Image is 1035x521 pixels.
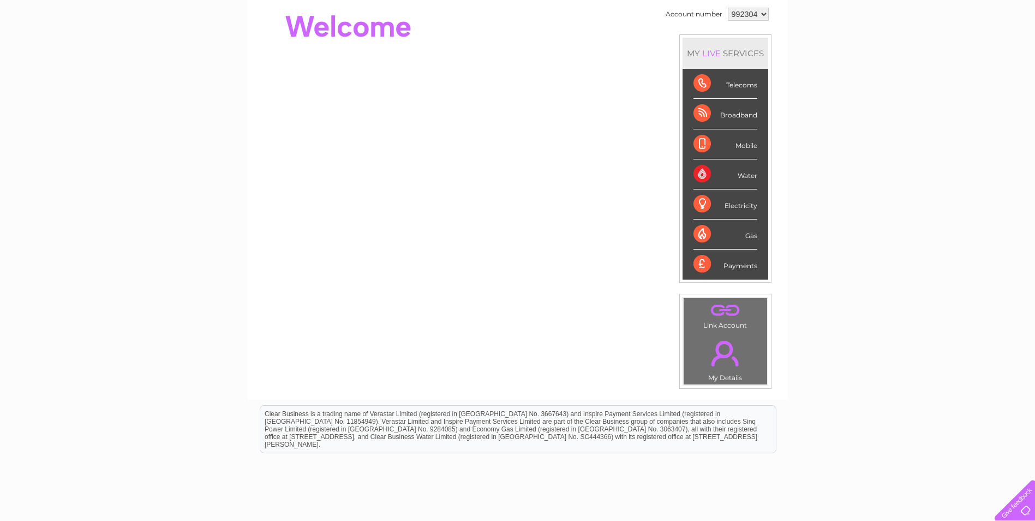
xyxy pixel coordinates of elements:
[999,46,1025,55] a: Log out
[693,220,757,250] div: Gas
[829,5,905,19] a: 0333 014 3131
[843,46,864,55] a: Water
[683,38,768,69] div: MY SERVICES
[683,298,768,332] td: Link Account
[700,48,723,58] div: LIVE
[693,159,757,190] div: Water
[663,5,725,23] td: Account number
[693,190,757,220] div: Electricity
[693,250,757,279] div: Payments
[901,46,934,55] a: Telecoms
[693,69,757,99] div: Telecoms
[260,6,776,53] div: Clear Business is a trading name of Verastar Limited (registered in [GEOGRAPHIC_DATA] No. 3667643...
[693,129,757,159] div: Mobile
[693,99,757,129] div: Broadband
[683,331,768,385] td: My Details
[36,28,92,62] img: logo.png
[962,46,989,55] a: Contact
[686,334,764,372] a: .
[686,301,764,320] a: .
[870,46,894,55] a: Energy
[940,46,956,55] a: Blog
